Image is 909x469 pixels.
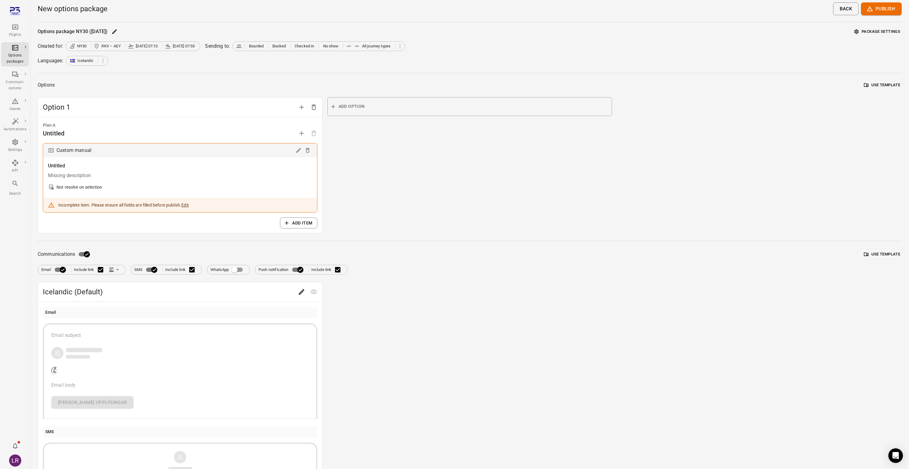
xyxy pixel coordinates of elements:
[74,263,107,276] label: Include link
[43,102,296,112] span: Option 1
[136,43,158,49] span: [DATE] 07:10
[888,448,903,463] div: Open Intercom Messenger
[863,250,902,259] button: Use template
[308,130,320,136] span: Options need to have at least one plan
[308,101,320,113] button: Delete option
[1,22,29,40] a: Flights
[205,43,230,50] div: Sending to:
[43,122,317,129] div: Plan A
[4,126,26,132] div: Automations
[303,146,312,155] button: Delete
[4,168,26,174] div: API
[45,309,56,316] div: Email
[134,264,160,276] label: SMS
[1,96,29,114] a: Issues
[296,130,308,136] span: Add plan
[296,104,308,110] span: Add option
[7,452,24,469] button: Laufey Rut
[861,2,902,15] button: Publish
[38,250,75,258] span: Communications
[362,43,391,49] span: All journey types
[1,178,29,198] button: Search
[101,43,121,49] span: RKV – AEY
[1,116,29,134] a: Automations
[210,264,246,276] label: WhatsApp
[51,332,309,339] div: Email subject
[77,43,87,49] span: NY30
[173,43,195,49] span: [DATE] 07:55
[38,81,55,89] div: Options
[258,264,306,276] label: Push notification
[181,202,189,208] button: Edit
[38,43,63,50] div: Created for:
[4,191,26,197] div: Search
[296,289,308,294] span: Edit
[280,217,317,229] button: Add item
[249,43,264,49] span: Boarded
[4,147,26,153] div: Settings
[48,172,312,179] div: Missing description
[66,56,108,66] div: Icelandic
[9,440,21,452] button: Notifications
[4,106,26,112] div: Issues
[1,69,29,93] a: Communi-cations
[308,289,320,294] span: Preview
[38,4,108,14] h1: New options package
[41,264,69,276] label: Email
[295,43,314,49] span: Checked in
[232,41,405,51] div: BoardedBookedChecked inNo showAll journey types
[308,104,320,110] span: Delete option
[1,137,29,155] a: Settings
[296,101,308,113] button: Add option
[323,43,339,49] span: No show
[107,265,122,274] button: Link position in email
[4,53,26,65] div: Options packages
[327,97,612,116] button: Add option
[43,128,64,138] div: Untitled
[38,57,63,64] div: Languages:
[48,162,312,169] div: Untitled
[51,367,58,374] img: Company logo
[45,429,54,435] div: SMS
[110,27,119,36] button: Edit
[296,286,308,298] button: Edit
[863,80,902,90] button: Use template
[43,323,317,419] button: Email subjectCompany logoEmail body[PERSON_NAME] upplýsingar
[1,157,29,176] a: API
[56,184,102,190] div: Not resolve on selection
[294,146,303,155] button: Edit
[4,32,26,38] div: Flights
[339,103,365,110] span: Add option
[51,382,309,389] div: Email body
[311,263,344,276] label: Include link
[1,42,29,67] a: Options packages
[9,454,21,467] div: LR
[853,27,902,36] button: Package settings
[272,43,286,49] span: Booked
[296,127,308,139] button: Add plan
[4,79,26,91] div: Communi-cations
[38,28,108,35] div: Options package NY30 ([DATE])
[165,263,198,276] label: Include link
[43,287,296,297] span: Icelandic (Default)
[77,58,94,64] span: Icelandic
[833,2,859,15] button: Back
[58,202,189,208] div: Incomplete item. Please ensure all fields are filled before publish.
[56,146,91,155] div: Custom manual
